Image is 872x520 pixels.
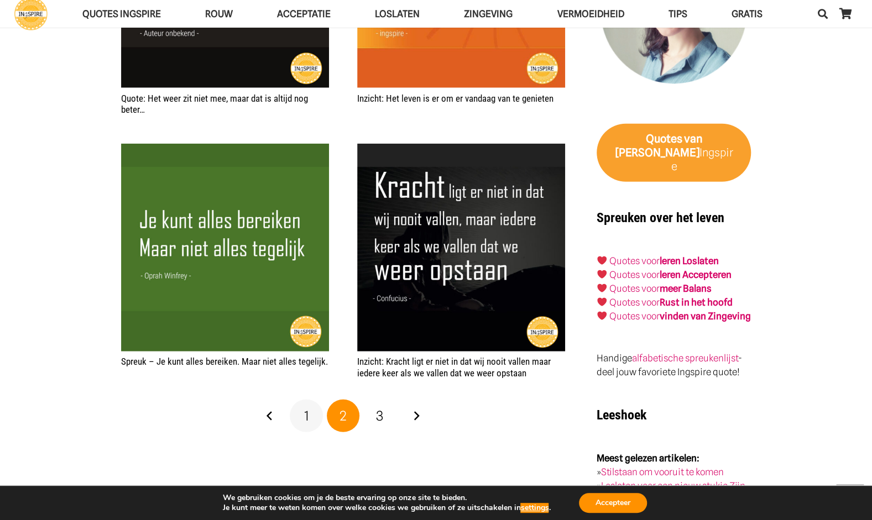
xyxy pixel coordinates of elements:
[609,283,712,294] a: Quotes voormeer Balans
[597,311,607,321] img: ❤
[668,8,687,19] span: TIPS
[615,132,702,159] strong: van [PERSON_NAME]
[121,93,308,115] a: Quote: Het weer zit niet mee, maar dat is altijd nog beter…
[304,408,309,424] span: 1
[609,269,660,280] a: Quotes voor
[357,144,565,351] img: Spreuk: Kracht ligt er niet in dat wij nooit vallen maar iedere keer als we vallen dat we weer op...
[121,356,328,367] a: Spreuk – Je kunt alles bereiken. Maar niet alles tegelijk.
[376,408,383,424] span: 3
[731,8,762,19] span: GRATIS
[327,400,360,433] span: Pagina 2
[290,400,323,433] a: Pagina 1
[375,8,420,19] span: Loslaten
[660,283,712,294] strong: meer Balans
[277,8,331,19] span: Acceptatie
[357,93,554,104] a: Inzicht: Het leven is er om er vandaag van te genieten
[82,8,161,19] span: QUOTES INGSPIRE
[223,493,550,503] p: We gebruiken cookies om je de beste ervaring op onze site te bieden.
[609,255,660,266] a: Quotes voor
[836,484,864,512] a: Terug naar top
[597,451,751,507] p: » » »
[363,400,396,433] a: Pagina 3
[597,453,699,464] strong: Meest gelezen artikelen:
[660,255,719,266] a: leren Loslaten
[597,124,751,182] a: Quotes van [PERSON_NAME]Ingspire
[609,297,733,308] a: Quotes voorRust in het hoofd
[579,493,647,513] button: Accepteer
[597,210,724,225] strong: Spreuken over het leven
[597,270,607,279] img: ❤
[660,311,751,322] strong: vinden van Zingeving
[557,8,624,19] span: VERMOEIDHEID
[597,283,607,293] img: ❤
[520,503,549,513] button: settings
[205,8,233,19] span: ROUW
[357,145,565,156] a: Inzicht: Kracht ligt er niet in dat wij nooit vallen maar iedere keer als we vallen dat we weer o...
[645,132,682,145] strong: Quotes
[660,297,733,308] strong: Rust in het hoofd
[609,311,751,322] a: Quotes voorvinden van Zingeving
[597,351,751,379] p: Handige - deel jouw favoriete Ingspire quote!
[121,145,329,156] a: Spreuk – Je kunt alles bereiken. Maar niet alles tegelijk.
[597,297,607,307] img: ❤
[121,144,329,351] img: Citaat: Je kunt alles bereiken. Maar niet alles tegelijk.
[340,408,347,424] span: 2
[223,503,550,513] p: Je kunt meer te weten komen over welke cookies we gebruiken of ze uitschakelen in .
[357,356,551,378] a: Inzicht: Kracht ligt er niet in dat wij nooit vallen maar iedere keer als we vallen dat we weer o...
[464,8,513,19] span: Zingeving
[601,466,724,477] a: Stilstaan om vooruit te komen
[597,256,607,265] img: ❤
[597,407,646,423] strong: Leeshoek
[601,480,745,491] a: Loslaten voor een nieuw stukje Zijn
[632,353,738,364] a: alfabetische spreukenlijst
[660,269,732,280] a: leren Accepteren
